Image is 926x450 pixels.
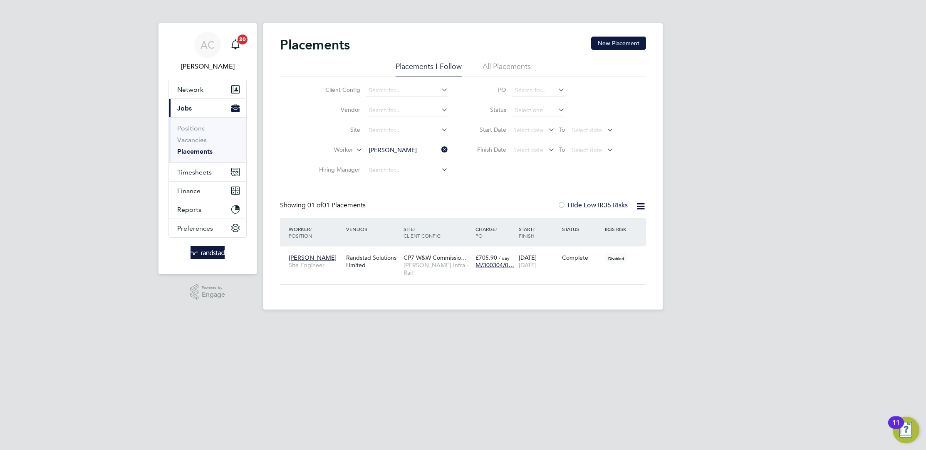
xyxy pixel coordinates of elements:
[169,117,246,162] div: Jobs
[517,250,560,273] div: [DATE]
[396,61,462,76] li: Placements I Follow
[519,261,537,269] span: [DATE]
[401,221,473,243] div: Site
[469,86,506,93] label: PO
[312,86,360,93] label: Client Config
[557,144,567,155] span: To
[177,168,212,176] span: Timesheets
[177,124,205,132] a: Positions
[227,32,244,58] a: 20
[289,254,337,261] span: [PERSON_NAME]
[177,148,213,155] a: Placements
[191,246,225,259] img: randstad-logo-retina.png
[201,39,215,50] span: AC
[404,226,441,239] span: / Client Config
[475,254,497,261] span: £705.90
[892,423,900,433] div: 11
[289,226,312,239] span: / Position
[312,106,360,113] label: Vendor
[169,163,246,181] button: Timesheets
[519,226,535,239] span: / Finish
[560,221,603,236] div: Status
[605,253,627,264] span: Disabled
[344,221,401,236] div: Vendor
[591,37,646,50] button: New Placement
[168,61,247,71] span: Audwin Cheung
[366,165,448,176] input: Search for...
[366,145,448,156] input: Search for...
[312,126,360,133] label: Site
[169,80,246,98] button: Network
[512,85,565,96] input: Search for...
[562,254,601,261] div: Complete
[177,224,213,232] span: Preferences
[483,61,531,76] li: All Placements
[469,126,506,133] label: Start Date
[307,201,322,209] span: 01 of
[177,104,192,112] span: Jobs
[169,219,246,237] button: Preferences
[168,32,247,71] a: AC[PERSON_NAME]
[475,226,497,239] span: / PO
[499,255,510,261] span: / day
[572,146,602,154] span: Select date
[893,417,919,443] button: Open Resource Center, 11 new notifications
[169,99,246,117] button: Jobs
[177,206,201,214] span: Reports
[280,201,367,210] div: Showing
[287,221,344,243] div: Worker
[287,249,646,256] a: [PERSON_NAME]Site EngineerRandstad Solutions LimitedCP7 W&W Commissio…[PERSON_NAME] Infra - Rail£...
[366,85,448,96] input: Search for...
[289,261,342,269] span: Site Engineer
[190,284,225,300] a: Powered byEngage
[469,146,506,153] label: Finish Date
[513,146,543,154] span: Select date
[169,200,246,219] button: Reports
[469,106,506,113] label: Status
[557,124,567,135] span: To
[475,261,514,269] span: M/300304/0…
[404,254,467,261] span: CP7 W&W Commissio…
[517,221,560,243] div: Start
[202,284,225,291] span: Powered by
[168,246,247,259] a: Go to home page
[404,261,471,276] span: [PERSON_NAME] Infra - Rail
[202,291,225,298] span: Engage
[513,126,543,134] span: Select date
[473,221,517,243] div: Charge
[366,125,448,136] input: Search for...
[344,250,401,273] div: Randstad Solutions Limited
[603,221,631,236] div: IR35 Risk
[238,34,248,44] span: 20
[512,105,565,116] input: Select one
[177,136,207,144] a: Vacancies
[572,126,602,134] span: Select date
[280,37,350,53] h2: Placements
[557,201,628,209] label: Hide Low IR35 Risks
[169,182,246,200] button: Finance
[177,86,203,93] span: Network
[307,201,366,209] span: 01 Placements
[366,105,448,116] input: Search for...
[312,166,360,173] label: Hiring Manager
[158,23,257,274] nav: Main navigation
[305,146,353,154] label: Worker
[177,187,201,195] span: Finance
